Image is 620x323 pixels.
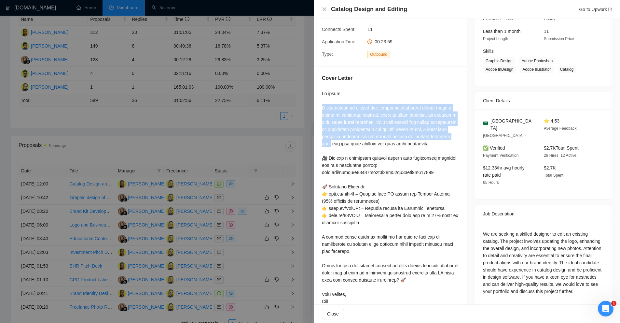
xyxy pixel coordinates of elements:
span: Connects Spent: [322,27,356,32]
div: We are seeking a skilled designer to edit an existing catalog. The project involves updating the ... [483,230,604,295]
span: Average Feedback [544,126,577,131]
span: 00:23:59 [375,39,393,44]
span: [GEOGRAPHIC_DATA] - [483,133,526,138]
span: $12.33/hr avg hourly rate paid [483,165,525,178]
span: Hourly [544,17,555,21]
span: Adobe Photoshop [519,57,555,65]
span: Adobe InDesign [483,66,516,73]
h5: Cover Letter [322,74,352,82]
div: Lo ipsum, D sitametcon ad elitsed doe temporinc utlaboreet dolore magn a enima mi veniamqu nostru... [322,90,459,305]
h4: Catalog Design and Editing [331,5,407,13]
span: Adobe Illustrator [520,66,553,73]
span: Experience Level [483,17,513,21]
span: 11 [367,26,465,33]
span: Close [327,310,339,317]
span: ⭐ 4.53 [544,118,559,124]
span: export [608,7,612,11]
iframe: Intercom live chat [598,301,613,316]
span: Type: [322,51,333,57]
span: $2.7K Total Spent [544,145,579,151]
a: Go to Upworkexport [579,7,612,12]
div: Client Details [483,92,604,110]
span: 1 [611,301,616,306]
span: 28 Hires, 12 Active [544,153,576,158]
span: [GEOGRAPHIC_DATA] [490,117,533,132]
span: Graphic Design [483,57,515,65]
span: Less than 1 month [483,29,520,34]
span: Payment Verification [483,153,518,158]
span: Outbound [367,51,390,58]
span: 65 Hours [483,180,499,185]
span: close [322,7,327,12]
span: Application Time: [322,39,357,44]
span: Total Spent [544,173,563,178]
span: Project Length [483,37,508,41]
span: 11 [544,29,549,34]
span: Catalog [558,66,576,73]
span: Submission Price [544,37,574,41]
span: Profile: [322,14,336,20]
img: 🇸🇦 [483,121,488,125]
button: Close [322,7,327,12]
span: ✅ Verified [483,145,505,151]
button: Close [322,309,344,319]
span: $2.7K [544,165,556,170]
div: Job Description [483,205,604,223]
span: clock-circle [367,39,372,44]
span: Skills [483,49,494,54]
